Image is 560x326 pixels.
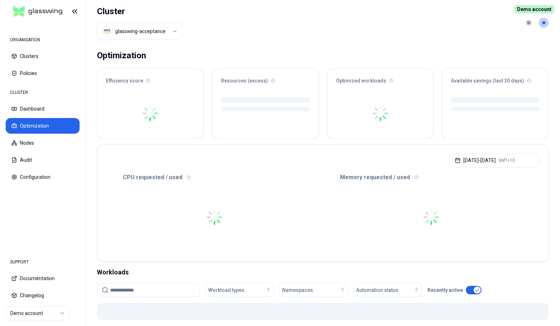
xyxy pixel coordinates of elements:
[427,287,463,294] p: Recently active
[206,283,274,297] button: Workload types
[6,118,80,134] button: Optimization
[449,153,540,167] button: [DATE]-[DATE]GMT+10
[323,173,540,182] div: Memory requested / used
[97,23,182,40] button: Select a value
[6,288,80,303] button: Changelog
[97,6,182,17] h1: Cluster
[6,33,80,47] div: ORGANISATION
[6,271,80,286] button: Documentation
[6,48,80,64] button: Clusters
[6,65,80,81] button: Policies
[6,135,80,151] button: Nodes
[282,287,313,294] span: Namespaces
[6,255,80,269] div: SUPPORT
[97,267,549,277] div: Workloads
[106,173,323,182] div: CPU requested / used
[514,5,554,14] span: Demo account
[103,28,111,35] img: aws
[280,283,348,297] button: Namespaces
[6,101,80,117] button: Dashboard
[208,287,244,294] span: Workload types
[212,69,318,89] div: Resources (excess)
[328,69,434,89] div: Optimized workloads
[115,28,166,35] div: glasswing-acceptance
[6,169,80,185] button: Configuration
[6,152,80,168] button: Audit
[499,157,515,163] span: GMT+10
[97,69,203,89] div: Efficiency score
[354,283,422,297] button: Automation status
[97,48,146,63] div: Optimization
[10,3,65,20] img: GlassWing
[6,85,80,100] div: CLUSTER
[356,287,398,294] span: Automation status
[442,69,548,89] div: Available savings (last 30 days)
